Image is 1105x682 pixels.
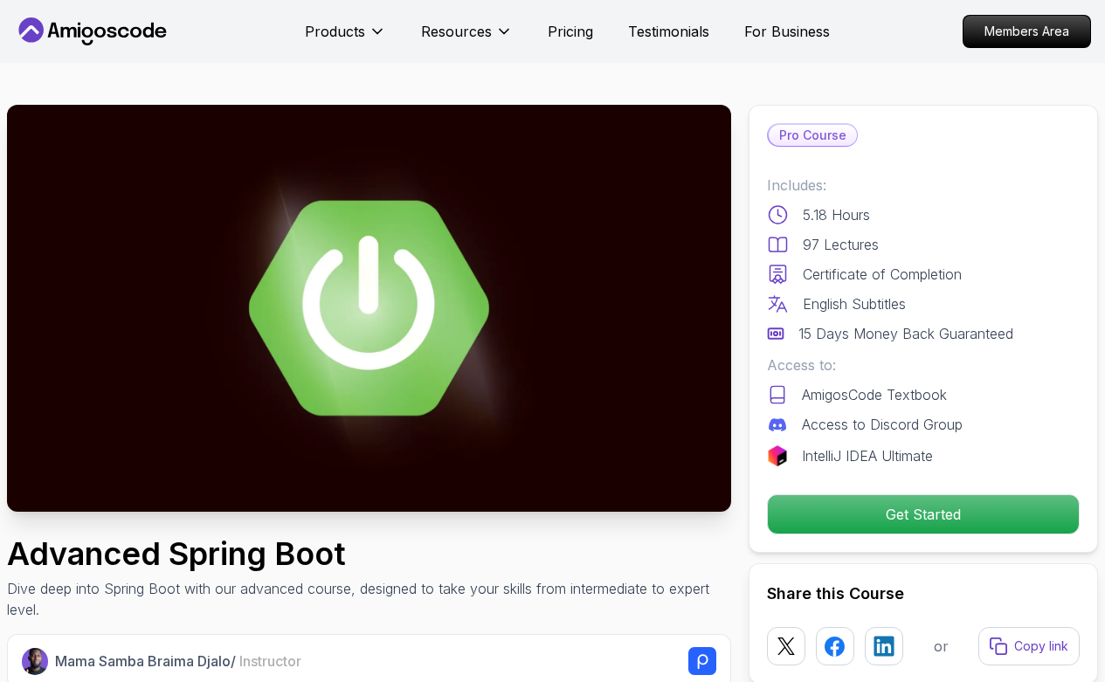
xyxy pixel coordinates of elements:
[1032,612,1088,665] iframe: chat widget
[803,234,879,255] p: 97 Lectures
[963,15,1091,48] a: Members Area
[767,445,788,466] img: jetbrains logo
[421,21,492,42] p: Resources
[767,494,1080,534] button: Get Started
[768,495,1079,534] p: Get Started
[628,21,709,42] a: Testimonials
[55,651,301,672] p: Mama Samba Braima Djalo /
[744,21,830,42] a: For Business
[1014,637,1068,655] p: Copy link
[7,536,731,571] h1: Advanced Spring Boot
[803,264,962,285] p: Certificate of Completion
[934,636,949,657] p: or
[305,21,365,42] p: Products
[239,652,301,670] span: Instructor
[421,21,513,56] button: Resources
[769,125,857,146] p: Pro Course
[7,578,731,620] p: Dive deep into Spring Boot with our advanced course, designed to take your skills from intermedia...
[767,355,1080,375] p: Access to:
[803,204,870,225] p: 5.18 Hours
[773,296,1088,603] iframe: chat widget
[22,648,48,674] img: Nelson Djalo
[767,582,1080,606] h2: Share this Course
[803,293,906,314] p: English Subtitles
[963,16,1090,47] p: Members Area
[978,627,1080,665] button: Copy link
[305,21,386,56] button: Products
[7,105,731,512] img: advanced-spring-boot_thumbnail
[767,175,1080,196] p: Includes:
[548,21,593,42] a: Pricing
